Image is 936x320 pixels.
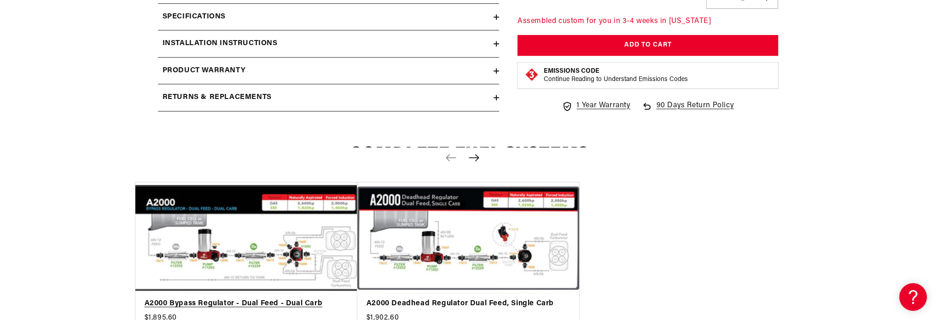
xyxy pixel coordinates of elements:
[562,99,630,111] a: 1 Year Warranty
[163,92,272,104] h2: Returns & replacements
[163,38,278,50] h2: Installation Instructions
[158,58,499,84] summary: Product warranty
[158,30,499,57] summary: Installation Instructions
[656,99,734,121] span: 90 Days Return Policy
[544,75,688,83] p: Continue Reading to Understand Emissions Codes
[517,35,779,56] button: Add to Cart
[145,298,339,310] a: A2000 Bypass Regulator - Dual Feed - Dual Carb
[158,4,499,30] summary: Specifications
[135,146,802,168] h2: Complete Fuel Systems
[641,99,734,121] a: 90 Days Return Policy
[576,99,630,111] span: 1 Year Warranty
[524,67,539,81] img: Emissions code
[464,147,484,168] button: Next slide
[441,147,461,168] button: Previous slide
[517,16,779,28] p: Assembled custom for you in 3-4 weeks in [US_STATE]
[366,298,561,310] a: A2000 Deadhead Regulator Dual Feed, Single Carb
[158,84,499,111] summary: Returns & replacements
[544,67,688,83] button: Emissions CodeContinue Reading to Understand Emissions Codes
[163,65,246,77] h2: Product warranty
[544,67,599,74] strong: Emissions Code
[163,11,226,23] h2: Specifications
